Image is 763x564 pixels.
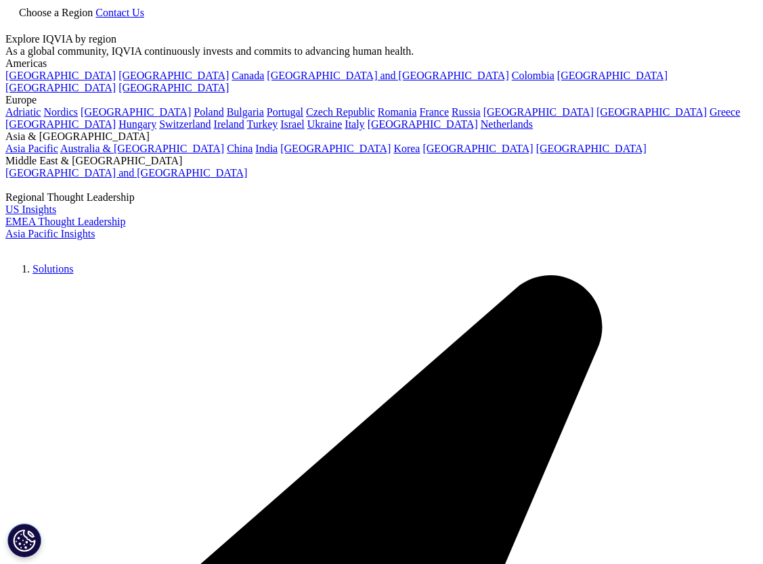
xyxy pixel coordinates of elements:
div: Explore IQVIA by region [5,33,758,45]
a: [GEOGRAPHIC_DATA] [81,106,191,118]
a: Ukraine [307,118,343,130]
a: Ireland [214,118,244,130]
a: [GEOGRAPHIC_DATA] and [GEOGRAPHIC_DATA] [5,167,247,179]
a: Russia [452,106,481,118]
a: Nordics [43,106,78,118]
a: Portugal [267,106,303,118]
div: As a global community, IQVIA continuously invests and commits to advancing human health. [5,45,758,57]
a: [GEOGRAPHIC_DATA] [5,118,116,130]
a: Greece [710,106,740,118]
a: Hungary [118,118,156,130]
a: Czech Republic [306,106,375,118]
div: Regional Thought Leadership [5,191,758,204]
a: Australia & [GEOGRAPHIC_DATA] [60,143,224,154]
a: Netherlands [481,118,533,130]
a: Bulgaria [227,106,264,118]
a: [GEOGRAPHIC_DATA] [280,143,391,154]
a: Israel [280,118,305,130]
a: [GEOGRAPHIC_DATA] [536,143,647,154]
a: [GEOGRAPHIC_DATA] [596,106,707,118]
a: Romania [378,106,417,118]
a: Turkey [247,118,278,130]
div: Asia & [GEOGRAPHIC_DATA] [5,131,758,143]
a: Asia Pacific Insights [5,228,95,239]
a: US Insights [5,204,56,215]
div: Middle East & [GEOGRAPHIC_DATA] [5,155,758,167]
div: Americas [5,57,758,70]
span: Choose a Region [19,7,93,18]
a: Adriatic [5,106,41,118]
a: [GEOGRAPHIC_DATA] [483,106,594,118]
a: Canada [232,70,264,81]
a: Solutions [32,263,73,275]
a: Poland [194,106,223,118]
a: Asia Pacific [5,143,58,154]
div: Europe [5,94,758,106]
a: [GEOGRAPHIC_DATA] [557,70,668,81]
a: EMEA Thought Leadership [5,216,125,227]
a: [GEOGRAPHIC_DATA] [422,143,533,154]
a: Colombia [512,70,554,81]
a: [GEOGRAPHIC_DATA] [118,82,229,93]
a: [GEOGRAPHIC_DATA] [368,118,478,130]
a: India [255,143,278,154]
button: Cookies Settings [7,523,41,557]
a: Switzerland [159,118,211,130]
a: Contact Us [95,7,144,18]
a: [GEOGRAPHIC_DATA] [5,70,116,81]
a: France [420,106,450,118]
a: [GEOGRAPHIC_DATA] [5,82,116,93]
a: [GEOGRAPHIC_DATA] and [GEOGRAPHIC_DATA] [267,70,508,81]
a: [GEOGRAPHIC_DATA] [118,70,229,81]
a: China [227,143,253,154]
a: Italy [345,118,364,130]
a: Korea [393,143,420,154]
